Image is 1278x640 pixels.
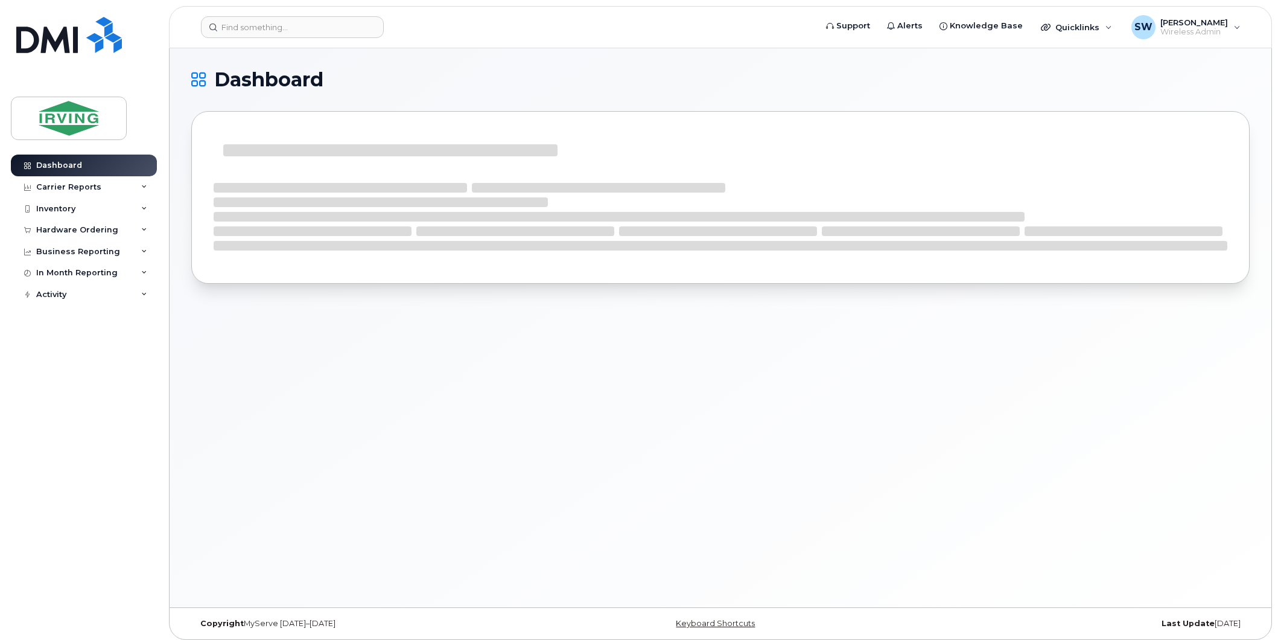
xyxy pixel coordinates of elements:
strong: Copyright [200,619,244,628]
a: Keyboard Shortcuts [676,619,755,628]
div: MyServe [DATE]–[DATE] [191,619,544,629]
strong: Last Update [1162,619,1215,628]
div: [DATE] [897,619,1250,629]
span: Dashboard [214,71,323,89]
